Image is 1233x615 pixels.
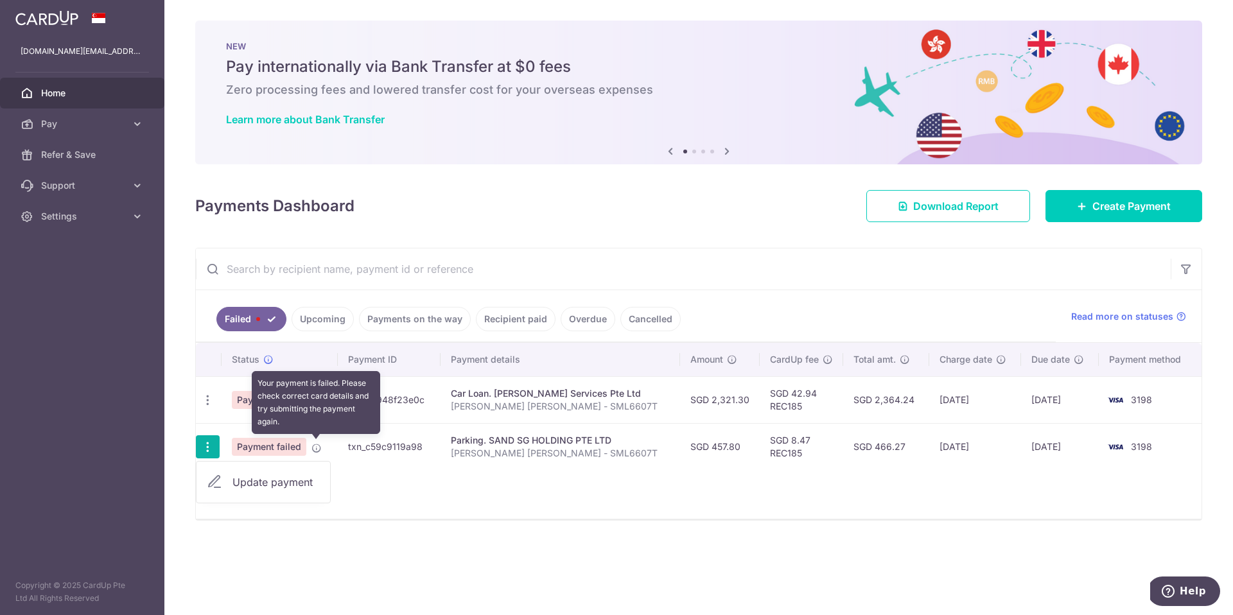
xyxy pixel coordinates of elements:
[292,307,354,331] a: Upcoming
[940,353,992,366] span: Charge date
[226,41,1171,51] p: NEW
[359,307,471,331] a: Payments on the way
[690,353,723,366] span: Amount
[232,391,306,409] span: Payment failed
[41,87,126,100] span: Home
[476,307,555,331] a: Recipient paid
[929,423,1021,470] td: [DATE]
[866,190,1030,222] a: Download Report
[441,343,680,376] th: Payment details
[620,307,681,331] a: Cancelled
[41,148,126,161] span: Refer & Save
[1131,394,1152,405] span: 3198
[451,387,670,400] div: Car Loan. [PERSON_NAME] Services Pte Ltd
[561,307,615,331] a: Overdue
[770,353,819,366] span: CardUp fee
[226,56,1171,77] h5: Pay internationally via Bank Transfer at $0 fees
[1103,392,1128,408] img: Bank Card
[1045,190,1202,222] a: Create Payment
[195,21,1202,164] img: Bank transfer banner
[41,210,126,223] span: Settings
[338,376,440,423] td: txn_ab948f23e0c
[1031,353,1070,366] span: Due date
[216,307,286,331] a: Failed
[680,376,760,423] td: SGD 2,321.30
[843,376,929,423] td: SGD 2,364.24
[1099,343,1202,376] th: Payment method
[451,400,670,413] p: [PERSON_NAME] [PERSON_NAME] - SML6607T
[195,195,354,218] h4: Payments Dashboard
[1021,423,1098,470] td: [DATE]
[41,179,126,192] span: Support
[252,371,380,434] div: Your payment is failed. Please check correct card details and try submitting the payment again.
[1103,439,1128,455] img: Bank Card
[853,353,896,366] span: Total amt.
[226,113,385,126] a: Learn more about Bank Transfer
[41,117,126,130] span: Pay
[1150,576,1220,609] iframe: Opens a widget where you can find more information
[232,438,306,456] span: Payment failed
[15,10,78,26] img: CardUp
[913,198,999,214] span: Download Report
[1131,441,1152,452] span: 3198
[21,45,144,58] p: [DOMAIN_NAME][EMAIL_ADDRESS][DOMAIN_NAME]
[1092,198,1171,214] span: Create Payment
[232,353,259,366] span: Status
[451,447,670,460] p: [PERSON_NAME] [PERSON_NAME] - SML6607T
[843,423,929,470] td: SGD 466.27
[196,248,1171,290] input: Search by recipient name, payment id or reference
[338,343,440,376] th: Payment ID
[1071,310,1186,323] a: Read more on statuses
[1021,376,1098,423] td: [DATE]
[1071,310,1173,323] span: Read more on statuses
[226,82,1171,98] h6: Zero processing fees and lowered transfer cost for your overseas expenses
[929,376,1021,423] td: [DATE]
[451,434,670,447] div: Parking. SAND SG HOLDING PTE LTD
[680,423,760,470] td: SGD 457.80
[338,423,440,470] td: txn_c59c9119a98
[760,423,843,470] td: SGD 8.47 REC185
[760,376,843,423] td: SGD 42.94 REC185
